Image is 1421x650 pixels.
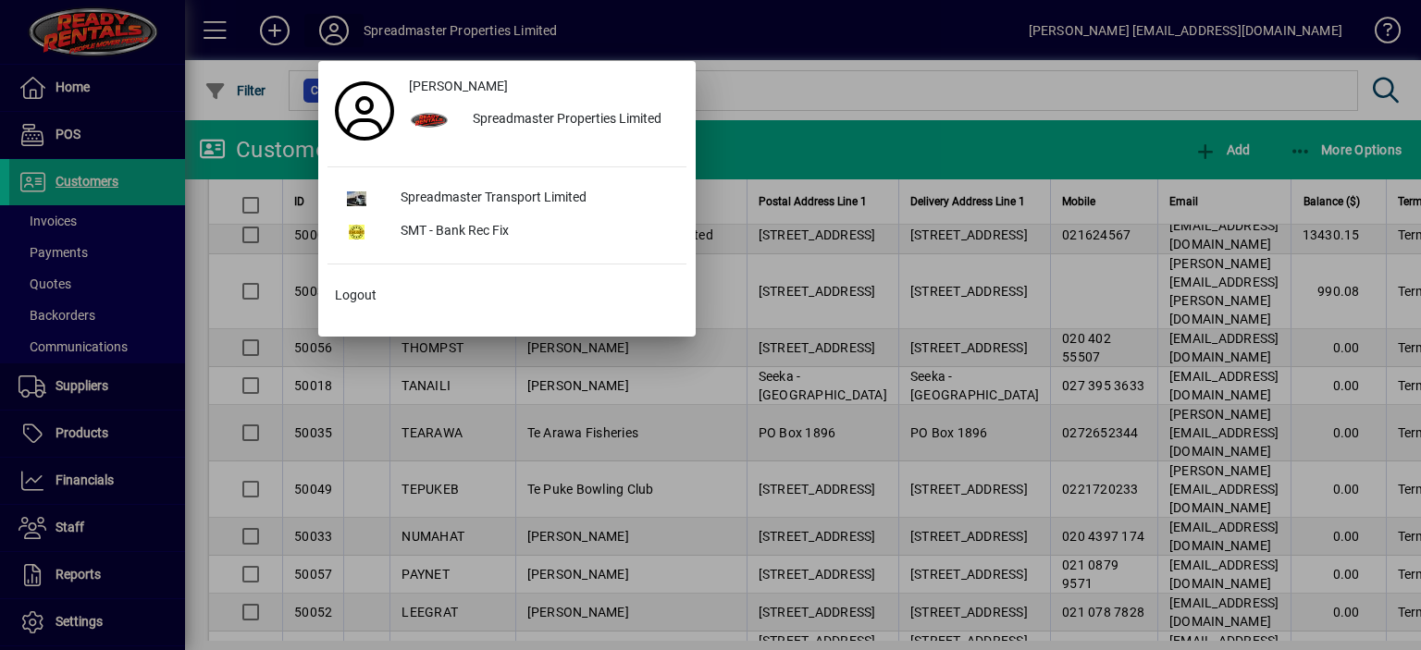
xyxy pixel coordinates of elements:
[402,104,686,137] button: Spreadmaster Properties Limited
[409,77,508,96] span: [PERSON_NAME]
[386,215,686,249] div: SMT - Bank Rec Fix
[327,279,686,313] button: Logout
[386,182,686,215] div: Spreadmaster Transport Limited
[327,215,686,249] button: SMT - Bank Rec Fix
[458,104,686,137] div: Spreadmaster Properties Limited
[327,182,686,215] button: Spreadmaster Transport Limited
[402,70,686,104] a: [PERSON_NAME]
[327,94,402,128] a: Profile
[335,286,377,305] span: Logout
